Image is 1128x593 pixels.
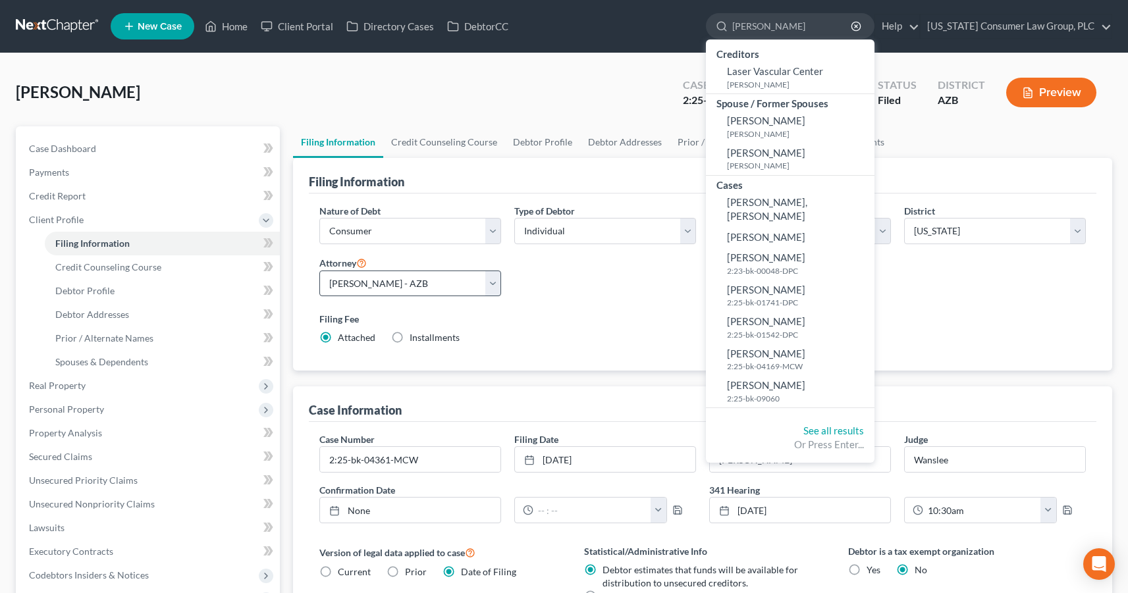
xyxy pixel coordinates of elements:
a: [US_STATE] Consumer Law Group, PLC [921,14,1112,38]
label: Version of legal data applied to case [319,544,557,560]
span: [PERSON_NAME], [PERSON_NAME] [727,196,807,222]
span: Prior / Alternate Names [55,332,153,344]
div: Filing Information [309,174,404,190]
span: Personal Property [29,403,104,415]
input: Enter case number... [320,447,500,472]
span: Yes [867,564,880,575]
span: Secured Claims [29,451,92,462]
label: Attorney [319,255,367,271]
small: [PERSON_NAME] [727,79,871,90]
label: Statistical/Administrative Info [584,544,822,558]
a: Laser Vascular Center[PERSON_NAME] [706,61,874,93]
label: Nature of Debt [319,204,381,218]
span: [PERSON_NAME] [727,115,805,126]
a: Debtor Addresses [45,303,280,326]
div: Case [683,78,785,93]
div: Or Press Enter... [716,438,864,451]
input: -- : -- [923,498,1041,523]
span: No [915,564,927,575]
span: Current [338,566,371,577]
a: Unsecured Priority Claims [18,469,280,492]
a: [PERSON_NAME]2:25-bk-01542-DPC [706,311,874,344]
a: [PERSON_NAME]2:25-bk-01741-DPC [706,280,874,312]
div: Status [878,78,917,93]
button: Preview [1006,78,1096,107]
a: Directory Cases [340,14,441,38]
div: Cases [706,176,874,192]
span: New Case [138,22,182,32]
small: 2:25-bk-01542-DPC [727,329,871,340]
span: [PERSON_NAME] [16,82,140,101]
span: [PERSON_NAME] [727,231,805,243]
a: [DATE] [515,447,695,472]
span: Credit Report [29,190,86,201]
input: -- : -- [533,498,651,523]
span: Property Analysis [29,427,102,438]
div: Creditors [706,45,874,61]
label: 341 Hearing [703,483,1092,497]
label: Case Number [319,432,375,446]
span: Prior [405,566,427,577]
span: Debtor Profile [55,285,115,296]
a: Prior / Alternate Names [45,326,280,350]
label: Judge [904,432,928,446]
a: Home [198,14,254,38]
label: Type of Debtor [514,204,575,218]
span: Debtor estimates that funds will be available for distribution to unsecured creditors. [603,564,798,588]
span: Spouses & Dependents [55,356,148,367]
a: Secured Claims [18,445,280,469]
a: Payments [18,161,280,184]
label: Confirmation Date [313,483,703,497]
a: [PERSON_NAME] [706,227,874,247]
small: 2:25-bk-01741-DPC [727,297,871,308]
a: Debtor Addresses [580,126,670,158]
div: Case Information [309,402,402,418]
a: Prior / Alternate Names [670,126,784,158]
span: Unsecured Priority Claims [29,475,138,486]
span: Lawsuits [29,522,65,533]
span: Installments [410,332,460,343]
a: Case Dashboard [18,137,280,161]
span: Attached [338,332,375,343]
span: Unsecured Nonpriority Claims [29,498,155,509]
span: [PERSON_NAME] [727,147,805,159]
a: Credit Counseling Course [383,126,505,158]
div: District [938,78,985,93]
a: Debtor Profile [45,279,280,303]
div: Open Intercom Messenger [1083,548,1115,580]
span: Laser Vascular Center [727,65,823,77]
a: Filing Information [293,126,383,158]
a: [PERSON_NAME][PERSON_NAME] [706,143,874,175]
span: Real Property [29,380,86,391]
label: Debtor is a tax exempt organization [848,544,1086,558]
span: [PERSON_NAME] [727,348,805,359]
div: Filed [878,93,917,108]
input: Search by name... [732,14,853,38]
span: Date of Filing [461,566,516,577]
span: Filing Information [55,238,130,249]
a: Help [875,14,919,38]
label: Filing Date [514,432,558,446]
label: Filing Fee [319,312,1086,326]
small: 2:25-bk-04169-MCW [727,361,871,372]
a: Credit Report [18,184,280,208]
a: [PERSON_NAME]2:23-bk-00048-DPC [706,247,874,280]
a: Filing Information [45,232,280,255]
a: Client Portal [254,14,340,38]
small: 2:25-bk-09060 [727,393,871,404]
div: Spouse / Former Spouses [706,94,874,111]
span: Client Profile [29,214,84,225]
a: [PERSON_NAME]2:25-bk-04169-MCW [706,344,874,376]
span: Case Dashboard [29,143,96,154]
a: [DATE] [710,498,890,523]
a: Spouses & Dependents [45,350,280,374]
a: DebtorCC [441,14,515,38]
span: Executory Contracts [29,546,113,557]
input: -- [905,447,1085,472]
span: [PERSON_NAME] [727,251,805,263]
a: [PERSON_NAME][PERSON_NAME] [706,111,874,143]
span: Codebtors Insiders & Notices [29,569,149,580]
small: [PERSON_NAME] [727,160,871,171]
a: [PERSON_NAME], [PERSON_NAME] [706,192,874,227]
a: See all results [803,425,864,436]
